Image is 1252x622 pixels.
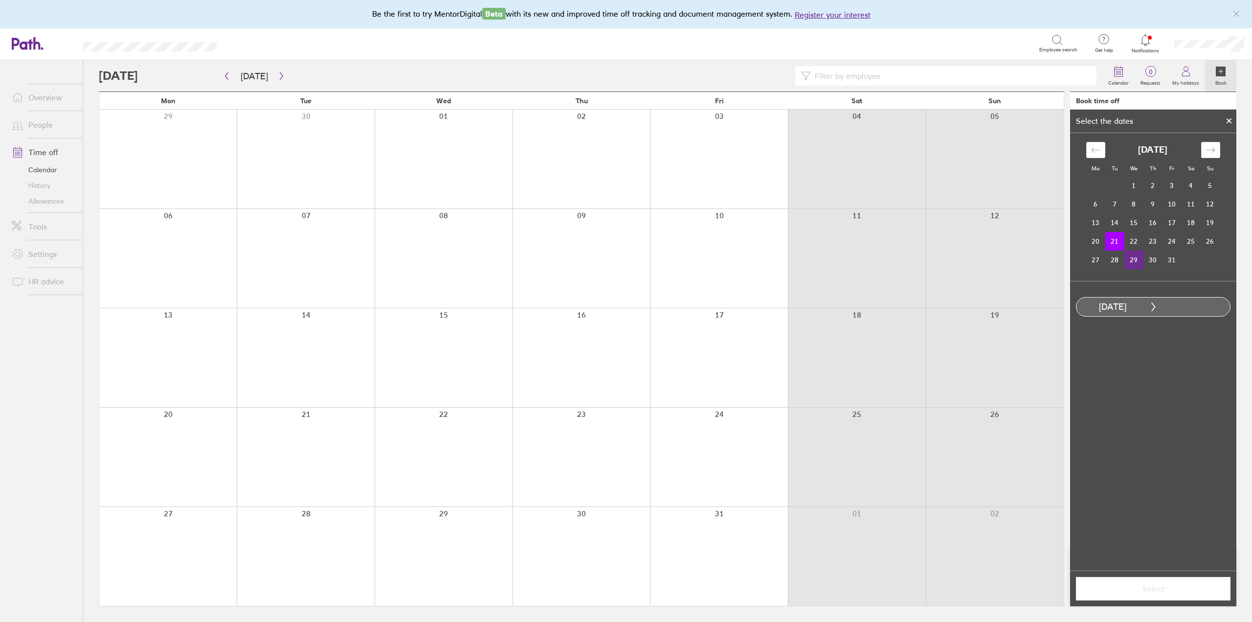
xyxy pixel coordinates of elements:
span: Beta [482,8,506,20]
div: Calendar [1075,133,1231,281]
a: History [4,178,83,193]
a: 0Requests [1135,60,1166,92]
td: Selected as start date. Tuesday, October 21, 2025 [1105,232,1124,251]
div: Book time off [1076,97,1119,105]
span: Thu [576,97,588,105]
a: My holidays [1166,60,1205,92]
td: Choose Wednesday, October 8, 2025 as your check-out date. It’s available. [1124,195,1143,213]
td: Choose Sunday, October 26, 2025 as your check-out date. It’s available. [1201,232,1220,251]
td: Choose Friday, October 17, 2025 as your check-out date. It’s available. [1163,213,1182,232]
div: Move forward to switch to the next month. [1201,142,1220,158]
small: Su [1207,165,1213,172]
td: Choose Wednesday, October 29, 2025 as your check-out date. It’s available. [1124,251,1143,269]
td: Choose Tuesday, October 7, 2025 as your check-out date. It’s available. [1105,195,1124,213]
td: Choose Thursday, October 9, 2025 as your check-out date. It’s available. [1143,195,1163,213]
label: Requests [1135,77,1166,86]
small: Mo [1092,165,1099,172]
a: Settings [4,244,83,264]
td: Choose Friday, October 24, 2025 as your check-out date. It’s available. [1163,232,1182,251]
span: Tue [300,97,312,105]
span: Wed [436,97,451,105]
span: Select [1083,584,1224,593]
span: Get help [1088,47,1120,53]
td: Choose Saturday, October 25, 2025 as your check-out date. It’s available. [1182,232,1201,251]
a: Notifications [1130,33,1162,54]
td: Choose Saturday, October 18, 2025 as your check-out date. It’s available. [1182,213,1201,232]
span: Mon [161,97,176,105]
td: Choose Friday, October 10, 2025 as your check-out date. It’s available. [1163,195,1182,213]
small: Tu [1112,165,1118,172]
td: Choose Friday, October 3, 2025 as your check-out date. It’s available. [1163,176,1182,195]
div: Move backward to switch to the previous month. [1086,142,1105,158]
small: Th [1150,165,1156,172]
td: Choose Friday, October 31, 2025 as your check-out date. It’s available. [1163,251,1182,269]
a: Book [1205,60,1236,92]
td: Choose Thursday, October 16, 2025 as your check-out date. It’s available. [1143,213,1163,232]
a: Overview [4,88,83,107]
td: Choose Wednesday, October 22, 2025 as your check-out date. It’s available. [1124,232,1143,251]
label: Book [1209,77,1232,86]
div: Be the first to try MentorDigital with its new and improved time off tracking and document manage... [372,8,880,21]
strong: [DATE] [1138,145,1167,155]
div: [DATE] [1076,302,1149,312]
a: People [4,115,83,135]
a: Time off [4,142,83,162]
td: Choose Sunday, October 19, 2025 as your check-out date. It’s available. [1201,213,1220,232]
button: Select [1076,577,1230,600]
td: Choose Wednesday, October 15, 2025 as your check-out date. It’s available. [1124,213,1143,232]
a: Calendar [4,162,83,178]
td: Choose Saturday, October 11, 2025 as your check-out date. It’s available. [1182,195,1201,213]
span: 0 [1135,68,1166,76]
input: Filter by employee [811,67,1091,85]
td: Choose Monday, October 20, 2025 as your check-out date. It’s available. [1086,232,1105,251]
td: Choose Monday, October 27, 2025 as your check-out date. It’s available. [1086,251,1105,269]
td: Choose Sunday, October 12, 2025 as your check-out date. It’s available. [1201,195,1220,213]
span: Sat [851,97,862,105]
small: Sa [1188,165,1194,172]
button: Register your interest [795,9,871,21]
div: Select the dates [1070,116,1139,125]
span: Notifications [1130,48,1162,54]
span: Fri [715,97,724,105]
div: Search [243,39,268,47]
a: Tools [4,217,83,236]
small: Fr [1169,165,1174,172]
a: HR advice [4,272,83,291]
td: Choose Thursday, October 2, 2025 as your check-out date. It’s available. [1143,176,1163,195]
td: Choose Thursday, October 23, 2025 as your check-out date. It’s available. [1143,232,1163,251]
label: Calendar [1102,77,1135,86]
button: [DATE] [233,68,276,84]
a: Calendar [1102,60,1135,92]
span: Sun [988,97,1001,105]
td: Choose Saturday, October 4, 2025 as your check-out date. It’s available. [1182,176,1201,195]
td: Choose Wednesday, October 1, 2025 as your check-out date. It’s available. [1124,176,1143,195]
td: Choose Tuesday, October 14, 2025 as your check-out date. It’s available. [1105,213,1124,232]
td: Choose Tuesday, October 28, 2025 as your check-out date. It’s available. [1105,251,1124,269]
a: Allowances [4,193,83,209]
td: Choose Monday, October 6, 2025 as your check-out date. It’s available. [1086,195,1105,213]
label: My holidays [1166,77,1205,86]
small: We [1130,165,1138,172]
td: Choose Monday, October 13, 2025 as your check-out date. It’s available. [1086,213,1105,232]
span: Employee search [1039,47,1077,53]
td: Choose Sunday, October 5, 2025 as your check-out date. It’s available. [1201,176,1220,195]
td: Choose Thursday, October 30, 2025 as your check-out date. It’s available. [1143,251,1163,269]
